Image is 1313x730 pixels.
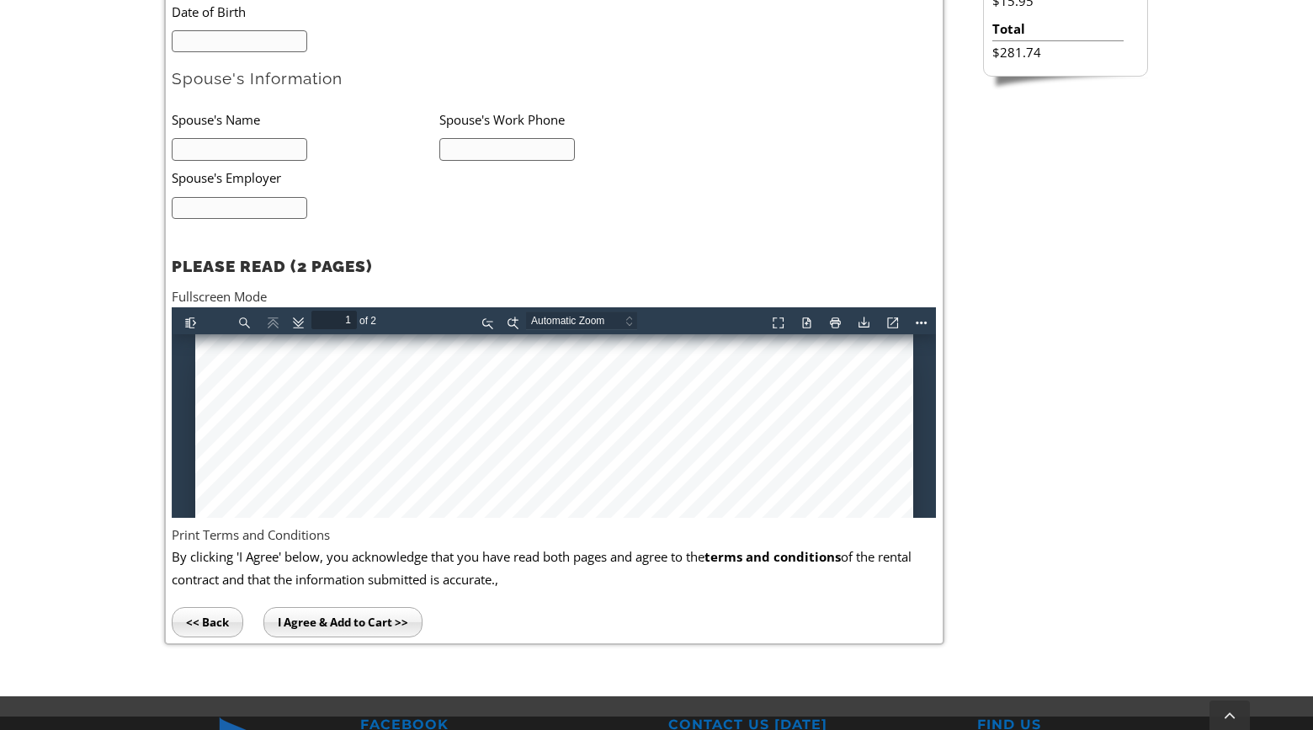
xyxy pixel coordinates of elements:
[992,18,1123,40] li: Total
[172,546,936,590] p: By clicking 'I Agree' below, you acknowledge that you have read both pages and agree to the of th...
[172,288,267,305] a: Fullscreen Mode
[172,526,330,543] a: Print Terms and Conditions
[172,102,439,136] li: Spouse's Name
[172,161,653,195] li: Spouse's Employer
[185,4,210,23] span: of 2
[172,257,372,275] strong: PLEASE READ (2 PAGES)
[704,548,841,565] b: terms and conditions
[983,77,1148,92] img: sidebar-footer.png
[354,4,484,22] select: Zoom
[172,607,243,637] input: << Back
[172,68,936,89] h2: Spouse's Information
[140,3,185,22] input: Page
[439,102,707,136] li: Spouse's Work Phone
[992,41,1123,63] li: $281.74
[263,607,423,637] input: I Agree & Add to Cart >>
